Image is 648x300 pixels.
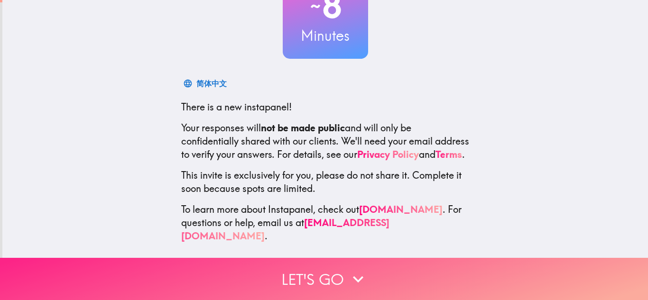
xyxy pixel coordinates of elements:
div: 简体中文 [196,77,227,90]
p: To learn more about Instapanel, check out . For questions or help, email us at . [181,203,470,243]
span: There is a new instapanel! [181,101,292,113]
b: not be made public [261,122,345,134]
a: [EMAIL_ADDRESS][DOMAIN_NAME] [181,217,389,242]
a: Terms [435,148,462,160]
p: Your responses will and will only be confidentially shared with our clients. We'll need your emai... [181,121,470,161]
button: 简体中文 [181,74,231,93]
h3: Minutes [283,26,368,45]
a: Privacy Policy [357,148,419,160]
a: [DOMAIN_NAME] [359,203,443,215]
p: This invite is exclusively for you, please do not share it. Complete it soon because spots are li... [181,169,470,195]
